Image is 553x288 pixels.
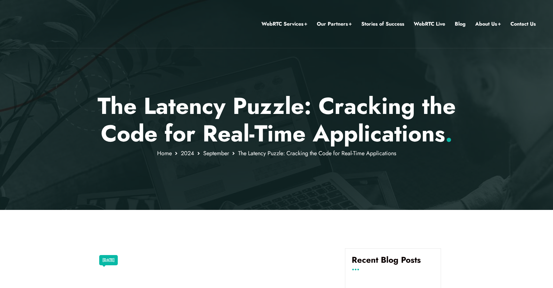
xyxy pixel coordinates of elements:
a: Blog [455,20,466,28]
span: . [445,117,453,150]
a: [DATE] [102,256,115,264]
a: WebRTC Live [414,20,445,28]
a: WebRTC Services [261,20,307,28]
a: September [203,149,229,157]
a: Our Partners [317,20,352,28]
a: Contact Us [510,20,536,28]
span: The Latency Puzzle: Cracking the Code for Real-Time Applications [238,149,396,157]
a: Home [157,149,172,157]
h1: The Latency Puzzle: Cracking the Code for Real-Time Applications [89,92,464,148]
a: About Us [475,20,501,28]
a: Stories of Success [361,20,404,28]
h4: Recent Blog Posts [352,255,434,270]
a: 2024 [181,149,194,157]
